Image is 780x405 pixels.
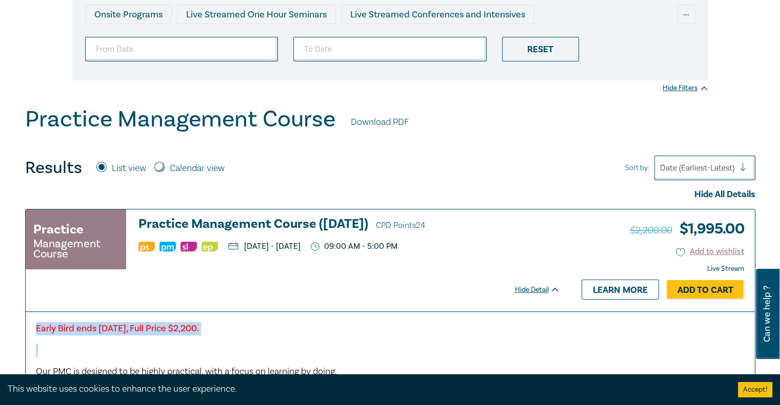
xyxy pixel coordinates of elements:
div: Pre-Recorded Webcasts [253,29,371,49]
h1: Practice Management Course [25,106,335,133]
div: Hide Detail [515,285,571,295]
div: Live Streamed Practical Workshops [85,29,248,49]
div: Onsite Programs [85,5,172,24]
div: National Programs [493,29,588,49]
button: Add to wishlist [676,246,744,258]
a: Add to Cart [667,280,744,300]
input: From Date [85,37,278,61]
img: Practice Management & Business Skills [159,242,176,251]
div: Live Streamed One Hour Seminars [177,5,336,24]
a: Download PDF [351,116,409,129]
h3: Practice [33,220,84,239]
div: ... [677,5,695,24]
strong: Early Bird ends [DATE], Full Price $2,200. [36,323,199,334]
div: This website uses cookies to enhance the user experience. [8,382,723,396]
div: 10 CPD Point Packages [376,29,488,49]
div: Hide Filters [663,83,708,93]
p: [DATE] - [DATE] [228,242,301,250]
span: CPD Points 24 [376,220,425,230]
label: List view [112,162,146,175]
strong: Live Stream [707,264,744,273]
img: Substantive Law [181,242,197,251]
input: Sort by [660,162,662,174]
p: 09:00 AM - 5:00 PM [311,242,397,251]
span: Can we help ? [762,275,772,353]
a: Practice Management Course ([DATE]) CPD Points24 [138,217,560,232]
button: Accept cookies [738,382,772,397]
label: Calendar view [170,162,225,175]
h3: $ 1,995.00 [630,217,744,241]
input: To Date [293,37,487,61]
img: Ethics & Professional Responsibility [202,242,218,251]
span: Our PMC is designed to be highly practical, with a focus on learning by doing. [36,366,337,377]
div: Reset [502,37,579,61]
span: $2,200.00 [630,224,672,237]
small: Management Course [33,239,118,259]
span: Sort by: [625,162,649,174]
h4: Results [25,158,82,178]
img: Professional Skills [138,242,155,251]
div: Hide All Details [25,188,755,201]
div: Live Streamed Conferences and Intensives [341,5,534,24]
a: Learn more [582,280,659,299]
h3: Practice Management Course ([DATE]) [138,217,560,232]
